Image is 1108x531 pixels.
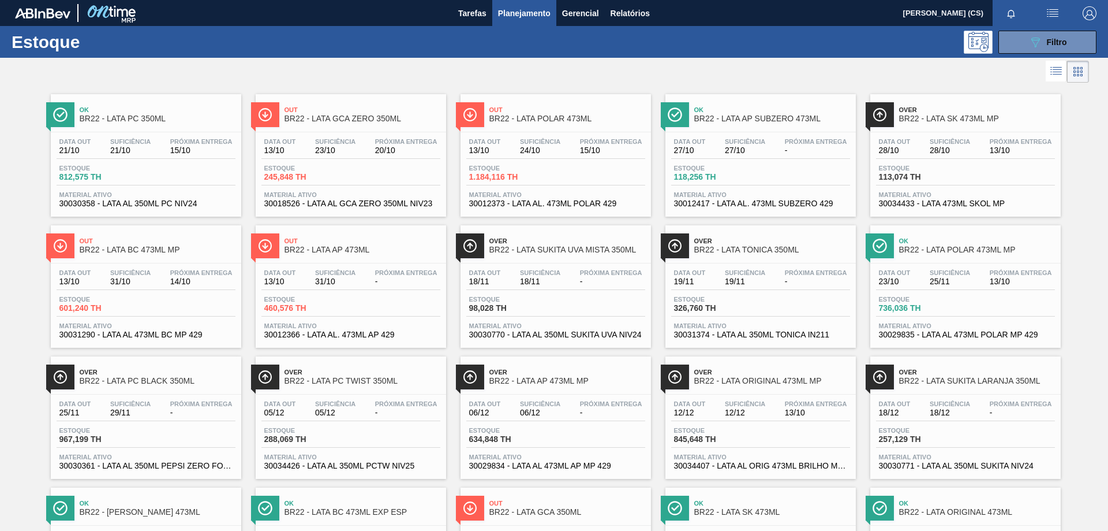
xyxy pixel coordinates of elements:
a: ÍconeOverBR22 - LATA SUKITA UVA MISTA 350MLData out18/11Suficiência18/11Próxima Entrega-Estoque98... [452,217,657,348]
a: ÍconeOverBR22 - LATA SK 473ML MPData out28/10Suficiência28/10Próxima Entrega13/10Estoque113,074 T... [862,86,1066,217]
span: 13/10 [264,277,296,286]
span: Suficiência [110,138,151,145]
img: Ícone [668,370,682,384]
span: Filtro [1047,38,1067,47]
span: BR22 - LATA PC 350ML [80,114,235,123]
span: Data out [879,138,911,145]
span: 27/10 [674,146,706,155]
span: Tarefas [458,6,486,20]
span: Data out [674,400,706,407]
span: Estoque [879,296,960,303]
a: ÍconeOutBR22 - LATA POLAR 473MLData out13/10Suficiência24/10Próxima Entrega15/10Estoque1.184,116 ... [452,86,657,217]
img: Logout [1083,6,1096,20]
span: 845,648 TH [674,435,755,444]
span: 113,074 TH [879,173,960,181]
span: BR22 - LATA PC BLACK 350ML [80,377,235,385]
img: Ícone [258,370,272,384]
span: 288,069 TH [264,435,345,444]
span: Data out [59,400,91,407]
span: 13/10 [990,277,1052,286]
span: - [990,409,1052,417]
span: 13/10 [990,146,1052,155]
span: Out [285,237,440,244]
span: 19/11 [674,277,706,286]
span: 30031290 - LATA AL 473ML BC MP 429 [59,331,233,339]
a: ÍconeOverBR22 - LATA PC TWIST 350MLData out05/12Suficiência05/12Próxima Entrega-Estoque288,069 TH... [247,348,452,479]
span: Out [489,106,645,113]
span: 23/10 [315,146,355,155]
span: Data out [59,138,91,145]
span: BR22 - LATA AP 473ML [285,246,440,254]
img: Ícone [53,107,68,122]
a: ÍconeOverBR22 - LATA ORIGINAL 473ML MPData out12/12Suficiência12/12Próxima Entrega13/10Estoque845... [657,348,862,479]
span: Data out [879,400,911,407]
span: BR22 - LATA SK 473ML [694,508,850,517]
span: Data out [674,269,706,276]
span: Suficiência [110,269,151,276]
span: 257,129 TH [879,435,960,444]
span: 21/10 [59,146,91,155]
span: Ok [80,500,235,507]
a: ÍconeOutBR22 - LATA AP 473MLData out13/10Suficiência31/10Próxima Entrega-Estoque460,576 THMateria... [247,217,452,348]
img: Ícone [258,501,272,515]
span: - [375,277,437,286]
span: - [580,409,642,417]
a: ÍconeOutBR22 - LATA BC 473ML MPData out13/10Suficiência31/10Próxima Entrega14/10Estoque601,240 TH... [42,217,247,348]
span: Gerencial [562,6,599,20]
span: 118,256 TH [674,173,755,181]
span: Próxima Entrega [170,138,233,145]
img: Ícone [668,501,682,515]
img: Ícone [873,239,887,253]
span: 30030361 - LATA AL 350ML PEPSI ZERO FOSCA NIV24 [59,462,233,470]
span: Estoque [674,427,755,434]
span: 12/12 [674,409,706,417]
span: 18/11 [520,277,560,286]
span: 601,240 TH [59,304,140,313]
span: Estoque [469,296,550,303]
img: Ícone [873,107,887,122]
span: Material ativo [674,322,847,329]
img: Ícone [463,501,477,515]
span: Suficiência [110,400,151,407]
span: 30034407 - LATA AL ORIG 473ML BRILHO MULTIPACK [674,462,847,470]
span: 30018526 - LATA AL GCA ZERO 350ML NIV23 [264,199,437,208]
span: Material ativo [674,191,847,198]
span: Estoque [59,427,140,434]
span: Data out [469,400,501,407]
span: Material ativo [264,322,437,329]
span: 30034426 - LATA AL 350ML PCTW NIV25 [264,462,437,470]
span: 812,575 TH [59,173,140,181]
span: 15/10 [170,146,233,155]
span: 30030358 - LATA AL 350ML PC NIV24 [59,199,233,208]
img: Ícone [258,239,272,253]
span: 05/12 [315,409,355,417]
span: Material ativo [264,191,437,198]
span: 18/12 [930,409,970,417]
span: Ok [285,500,440,507]
span: BR22 - LATA LISA 473ML [80,508,235,517]
span: BR22 - LATA BC 473ML EXP ESP [285,508,440,517]
button: Filtro [998,31,1096,54]
img: Ícone [873,370,887,384]
img: Ícone [463,107,477,122]
span: Material ativo [879,322,1052,329]
span: Próxima Entrega [580,269,642,276]
span: Suficiência [315,269,355,276]
a: ÍconeOkBR22 - LATA AP SUBZERO 473MLData out27/10Suficiência27/10Próxima Entrega-Estoque118,256 TH... [657,86,862,217]
span: 736,036 TH [879,304,960,313]
a: ÍconeOutBR22 - LATA GCA ZERO 350MLData out13/10Suficiência23/10Próxima Entrega20/10Estoque245,848... [247,86,452,217]
div: Visão em Cards [1067,61,1089,83]
span: Ok [899,237,1055,244]
span: BR22 - LATA BC 473ML MP [80,246,235,254]
span: Próxima Entrega [375,400,437,407]
span: Over [899,106,1055,113]
a: ÍconeOverBR22 - LATA PC BLACK 350MLData out25/11Suficiência29/11Próxima Entrega-Estoque967,199 TH... [42,348,247,479]
span: Out [489,500,645,507]
span: Material ativo [59,454,233,461]
span: BR22 - LATA AP 473ML MP [489,377,645,385]
span: Material ativo [469,454,642,461]
span: Estoque [59,165,140,172]
a: ÍconeOverBR22 - LATA SUKITA LARANJA 350MLData out18/12Suficiência18/12Próxima Entrega-Estoque257,... [862,348,1066,479]
span: 28/10 [930,146,970,155]
span: Suficiência [930,269,970,276]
